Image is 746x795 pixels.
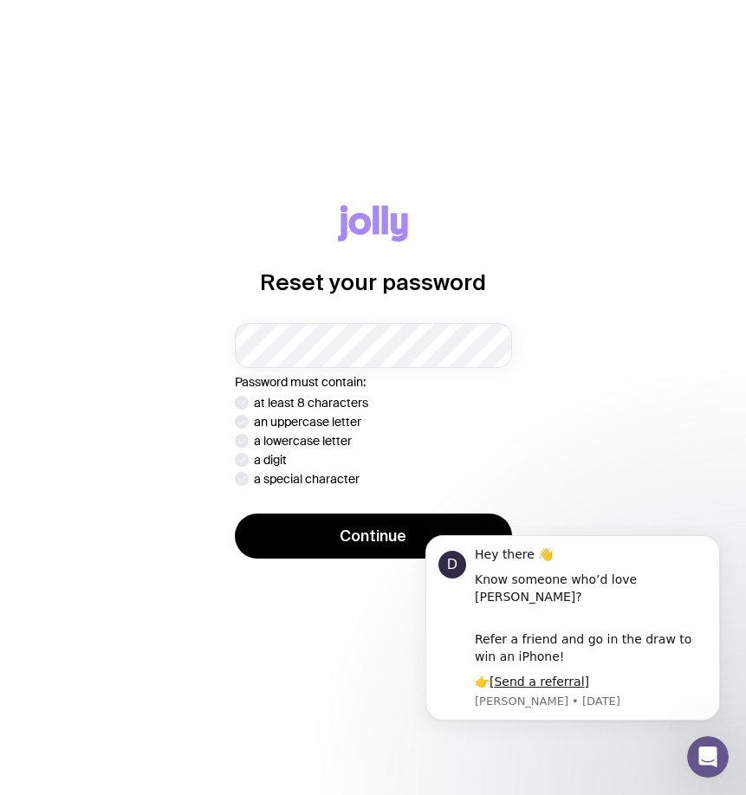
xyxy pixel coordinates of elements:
iframe: Intercom live chat [687,736,729,778]
iframe: Intercom notifications message [399,526,746,748]
p: Password must contain: [235,375,512,389]
span: Continue [340,526,406,546]
button: Continue [235,514,512,559]
p: an uppercase letter [254,415,361,429]
p: at least 8 characters [254,396,368,410]
p: a lowercase letter [254,434,352,448]
p: a digit [254,453,287,467]
h1: Reset your password [260,269,486,295]
p: a special character [254,472,360,486]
